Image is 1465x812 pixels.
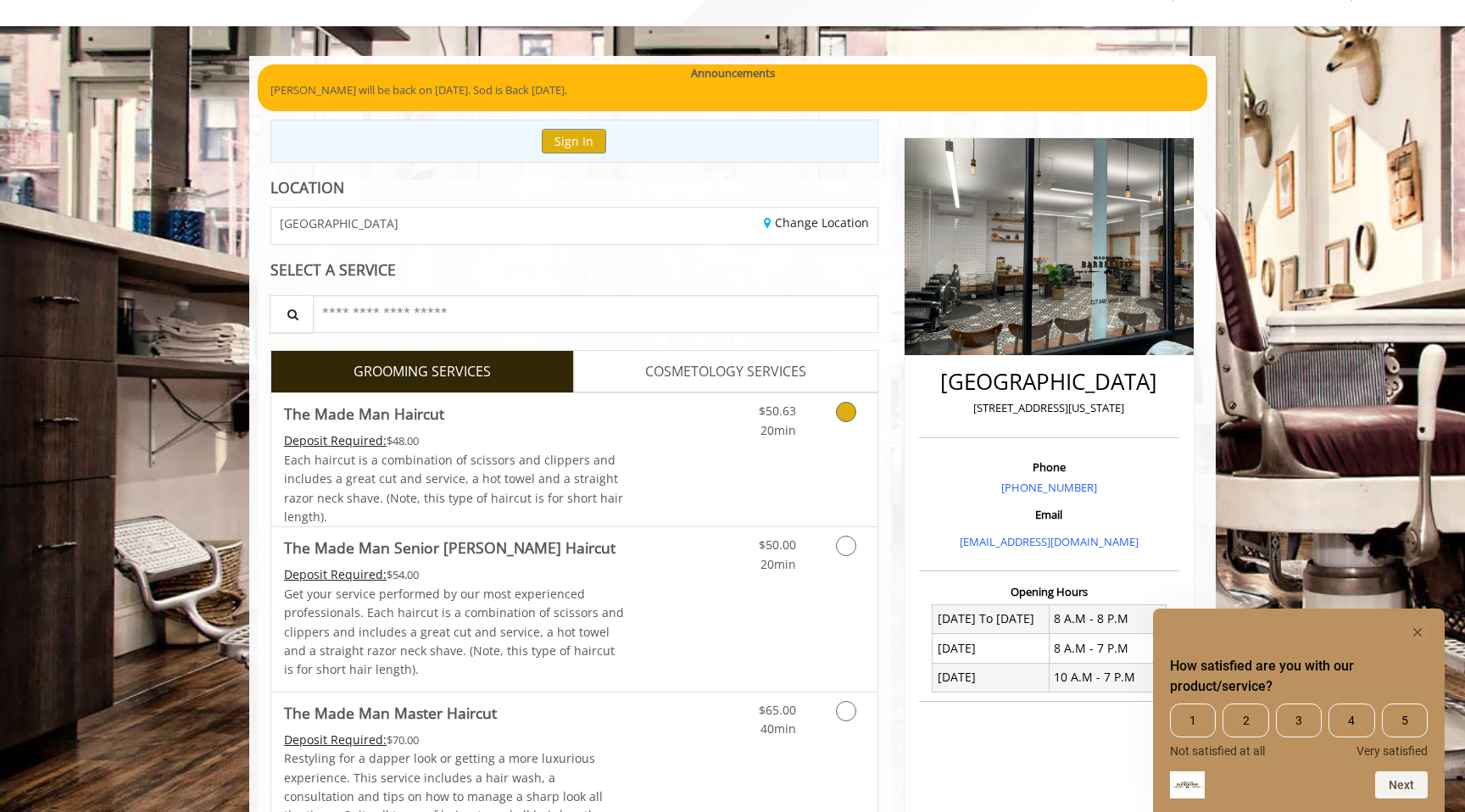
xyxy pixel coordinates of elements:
td: 8 A.M - 7 P.M [1049,634,1166,663]
h3: Phone [923,461,1175,473]
a: Change Location [764,214,869,231]
button: Sign In [542,129,606,153]
div: $54.00 [284,565,625,584]
p: [STREET_ADDRESS][US_STATE] [923,399,1175,417]
div: How satisfied are you with our product/service? Select an option from 1 to 5, with 1 being Not sa... [1170,704,1428,758]
b: The Made Man Senior [PERSON_NAME] Haircut [284,536,616,559]
b: The Made Man Master Haircut [284,701,497,725]
button: Next question [1375,771,1428,798]
span: 2 [1223,704,1268,737]
span: 20min [760,422,796,438]
span: GROOMING SERVICES [354,361,491,383]
h3: Email [923,509,1175,520]
span: 4 [1329,704,1374,737]
span: 40min [760,720,796,737]
b: Announcements [691,64,775,82]
span: $50.00 [759,537,796,553]
div: How satisfied are you with our product/service? Select an option from 1 to 5, with 1 being Not sa... [1170,622,1428,798]
span: 5 [1382,704,1428,737]
span: This service needs some Advance to be paid before we block your appointment [284,566,387,582]
span: $65.00 [759,702,796,718]
span: 20min [760,556,796,572]
span: $50.63 [759,403,796,419]
div: SELECT A SERVICE [270,262,878,278]
a: [PHONE_NUMBER] [1001,480,1097,495]
h2: [GEOGRAPHIC_DATA] [923,370,1175,394]
span: Not satisfied at all [1170,744,1265,758]
td: [DATE] To [DATE] [933,604,1050,633]
span: [GEOGRAPHIC_DATA] [280,217,398,230]
button: Hide survey [1407,622,1428,642]
span: COSMETOLOGY SERVICES [645,361,806,383]
div: $70.00 [284,731,625,749]
p: Get your service performed by our most experienced professionals. Each haircut is a combination o... [284,585,625,680]
a: [EMAIL_ADDRESS][DOMAIN_NAME] [960,534,1139,549]
span: This service needs some Advance to be paid before we block your appointment [284,731,387,748]
td: 8 A.M - 8 P.M [1049,604,1166,633]
div: $48.00 [284,431,625,450]
h2: How satisfied are you with our product/service? Select an option from 1 to 5, with 1 being Not sa... [1170,656,1428,697]
button: Service Search [270,295,314,333]
span: 1 [1170,704,1216,737]
h3: Opening Hours [919,586,1179,598]
td: 10 A.M - 7 P.M [1049,663,1166,692]
span: Very satisfied [1356,744,1428,758]
p: [PERSON_NAME] will be back on [DATE]. Sod is Back [DATE]. [270,81,1195,99]
td: [DATE] [933,634,1050,663]
td: [DATE] [933,663,1050,692]
span: Each haircut is a combination of scissors and clippers and includes a great cut and service, a ho... [284,452,623,525]
span: This service needs some Advance to be paid before we block your appointment [284,432,387,448]
span: 3 [1276,704,1322,737]
b: LOCATION [270,177,344,197]
b: The Made Man Haircut [284,402,444,425]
